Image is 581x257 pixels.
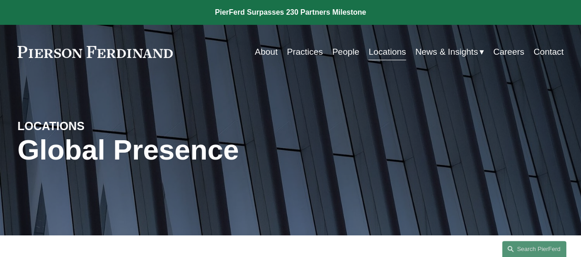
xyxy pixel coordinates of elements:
[17,119,154,134] h4: LOCATIONS
[415,43,484,61] a: folder dropdown
[255,43,278,61] a: About
[493,43,525,61] a: Careers
[368,43,406,61] a: Locations
[17,134,382,166] h1: Global Presence
[534,43,564,61] a: Contact
[415,44,478,60] span: News & Insights
[287,43,323,61] a: Practices
[502,241,566,257] a: Search this site
[332,43,359,61] a: People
